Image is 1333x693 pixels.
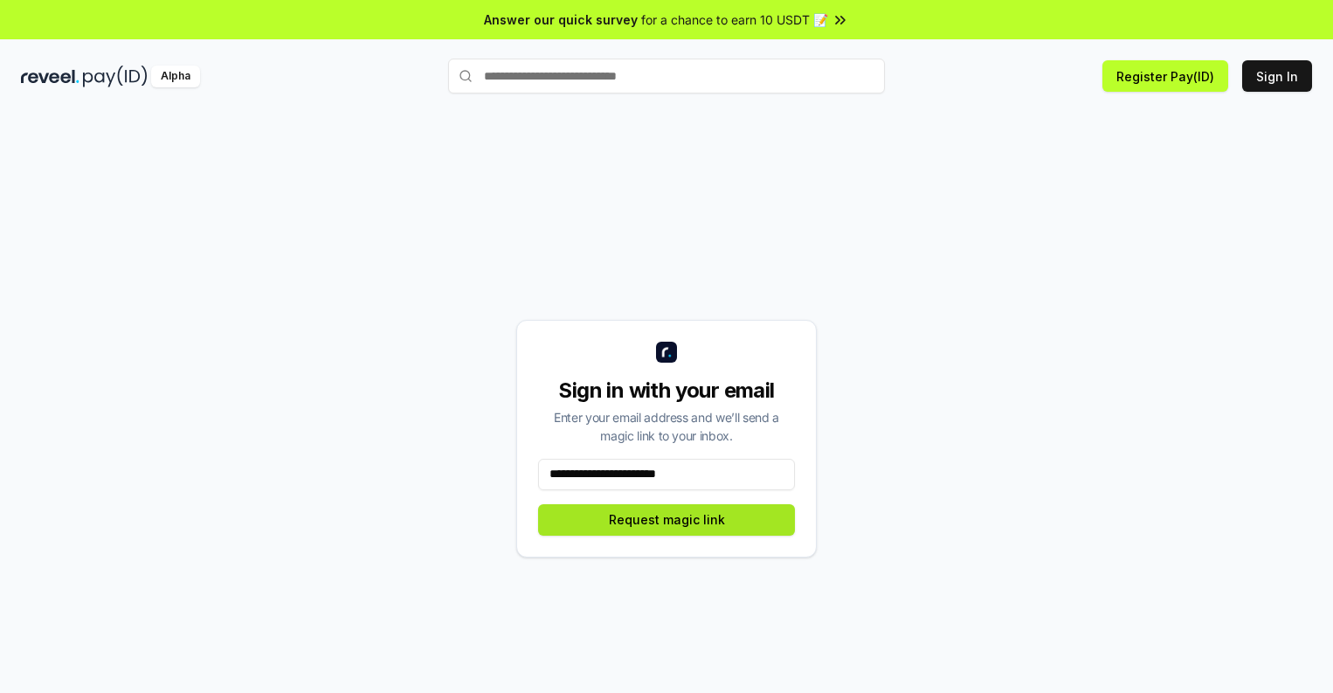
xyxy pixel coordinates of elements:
span: Answer our quick survey [484,10,638,29]
img: logo_small [656,342,677,363]
span: for a chance to earn 10 USDT 📝 [641,10,828,29]
div: Sign in with your email [538,377,795,405]
div: Enter your email address and we’ll send a magic link to your inbox. [538,408,795,445]
img: reveel_dark [21,66,79,87]
button: Sign In [1242,60,1312,92]
img: pay_id [83,66,148,87]
button: Register Pay(ID) [1102,60,1228,92]
div: Alpha [151,66,200,87]
button: Request magic link [538,504,795,536]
